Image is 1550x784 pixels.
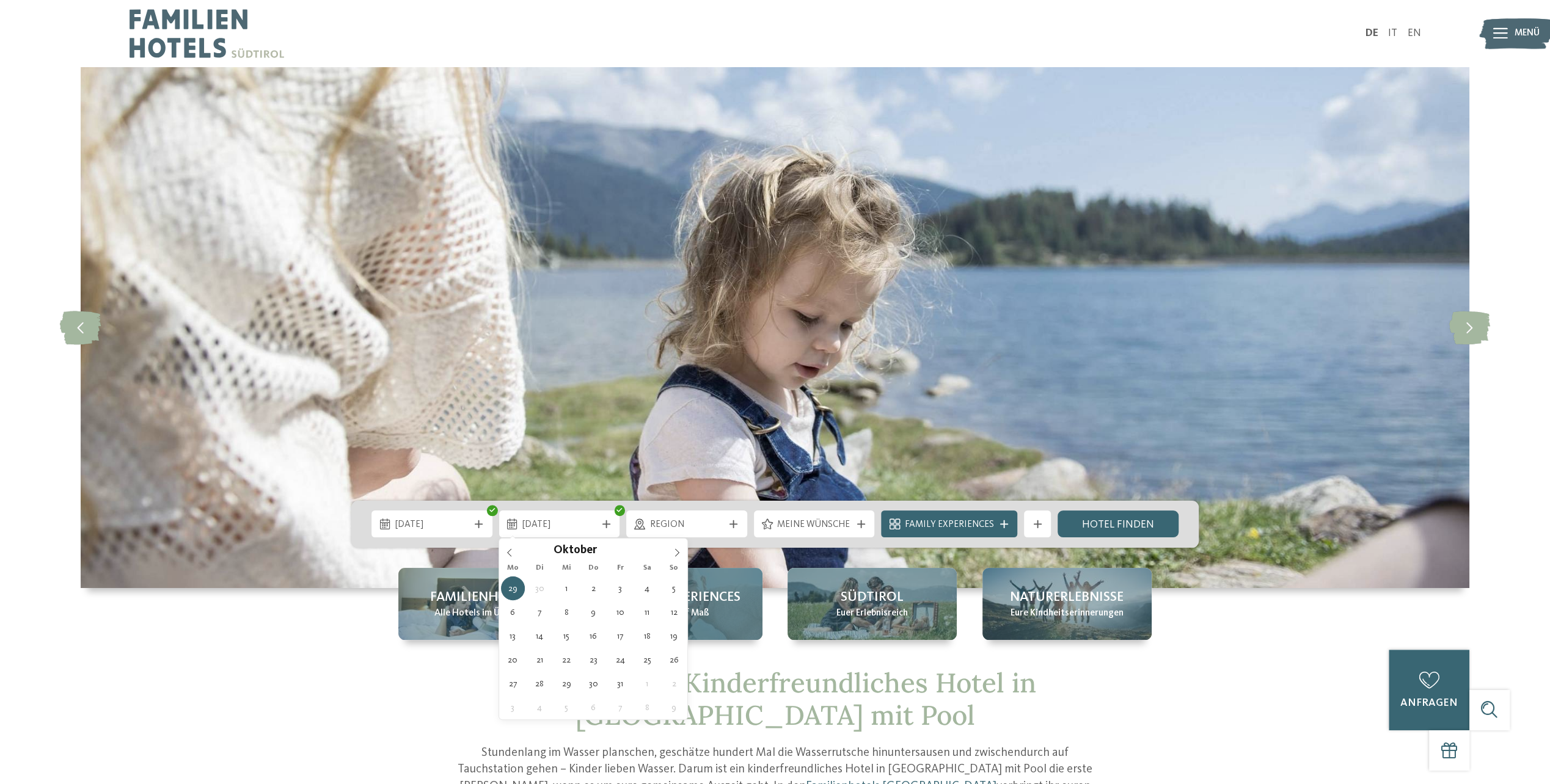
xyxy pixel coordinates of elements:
span: Oktober 26, 2025 [662,648,686,672]
a: anfragen [1389,650,1469,730]
a: IT [1388,28,1397,38]
span: Region [650,518,724,532]
span: Oktober 7, 2025 [528,600,552,624]
a: EN [1407,28,1420,38]
a: DE [1365,28,1378,38]
span: Oktober 2, 2025 [582,576,605,600]
span: November 8, 2025 [635,695,659,719]
span: Oktober 20, 2025 [501,648,525,672]
span: [DATE] [522,518,596,532]
span: [DATE] [395,518,469,532]
span: Oktober 27, 2025 [501,672,525,695]
a: Hotel finden [1058,510,1179,537]
span: November 9, 2025 [662,695,686,719]
span: Oktober 18, 2025 [635,624,659,648]
span: November 2, 2025 [662,672,686,695]
span: Naturerlebnisse [1010,588,1124,607]
span: November 3, 2025 [501,695,525,719]
span: Oktober 5, 2025 [662,576,686,600]
span: Mo [499,564,526,572]
span: November 4, 2025 [528,695,552,719]
a: Kinderfreundliches Hotel in Südtirol mit Pool gesucht? Südtirol Euer Erlebnisreich [788,568,957,640]
span: Oktober 30, 2025 [582,672,605,695]
span: Oktober 14, 2025 [528,624,552,648]
span: Family Experiences [905,518,994,532]
span: Oktober 6, 2025 [501,600,525,624]
span: Oktober 25, 2025 [635,648,659,672]
span: Eure Kindheitserinnerungen [1011,607,1124,620]
span: Oktober 19, 2025 [662,624,686,648]
span: Alle Hotels im Überblick [434,607,532,620]
span: Oktober 10, 2025 [609,600,632,624]
span: Menü [1515,27,1540,40]
span: Oktober 13, 2025 [501,624,525,648]
span: Euer Erlebnisreich [836,607,908,620]
span: Oktober 8, 2025 [555,600,579,624]
span: Oktober 15, 2025 [555,624,579,648]
input: Year [597,543,637,556]
span: Familienhotels [430,588,536,607]
span: Oktober 1, 2025 [555,576,579,600]
span: Oktober 12, 2025 [662,600,686,624]
span: Oktober 3, 2025 [609,576,632,600]
span: anfragen [1400,698,1458,708]
span: November 5, 2025 [555,695,579,719]
span: November 1, 2025 [635,672,659,695]
span: Di [526,564,553,572]
span: Oktober 23, 2025 [582,648,605,672]
span: Do [580,564,607,572]
span: Südtirol [841,588,904,607]
span: Oktober 22, 2025 [555,648,579,672]
span: November 6, 2025 [582,695,605,719]
span: Oktober 9, 2025 [582,600,605,624]
a: Kinderfreundliches Hotel in Südtirol mit Pool gesucht? Familienhotels Alle Hotels im Überblick [398,568,568,640]
span: Fr [607,564,634,572]
span: September 29, 2025 [501,576,525,600]
span: November 7, 2025 [609,695,632,719]
span: So [660,564,687,572]
span: Oktober 21, 2025 [528,648,552,672]
span: September 30, 2025 [528,576,552,600]
span: Sa [634,564,660,572]
span: Oktober 11, 2025 [635,600,659,624]
span: Oktober 16, 2025 [582,624,605,648]
span: Einfach cool! Kinderfreundliches Hotel in [GEOGRAPHIC_DATA] mit Pool [514,666,1036,732]
span: Oktober 31, 2025 [609,672,632,695]
img: Kinderfreundliches Hotel in Südtirol mit Pool gesucht? [81,67,1469,588]
a: Kinderfreundliches Hotel in Südtirol mit Pool gesucht? Naturerlebnisse Eure Kindheitserinnerungen [982,568,1152,640]
span: Oktober [554,545,597,557]
span: Oktober 17, 2025 [609,624,632,648]
span: Oktober 24, 2025 [609,648,632,672]
span: Oktober 4, 2025 [635,576,659,600]
span: Mi [553,564,580,572]
span: Oktober 29, 2025 [555,672,579,695]
span: Oktober 28, 2025 [528,672,552,695]
span: Meine Wünsche [777,518,851,532]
